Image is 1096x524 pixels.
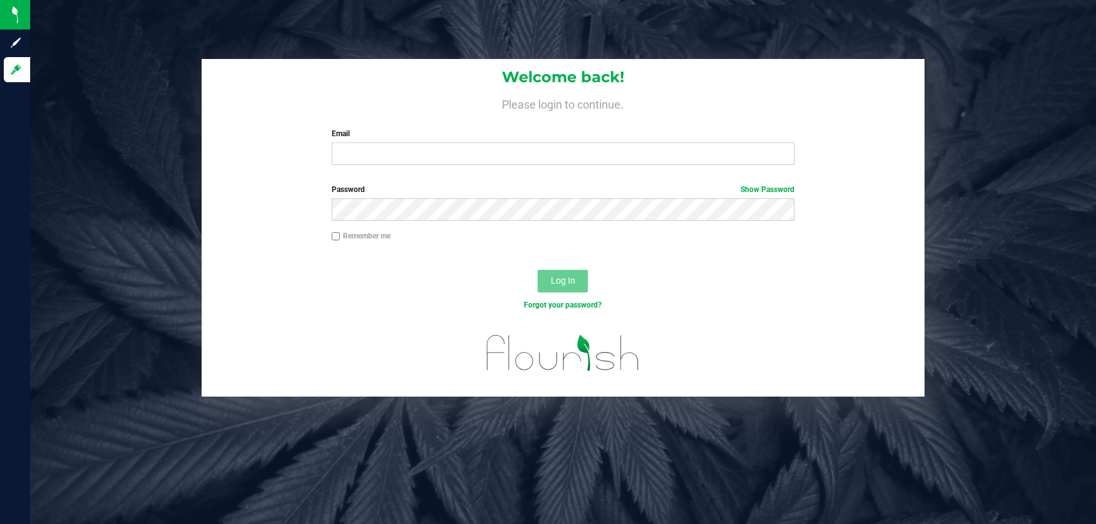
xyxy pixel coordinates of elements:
[202,69,925,85] h1: Welcome back!
[551,275,575,286] span: Log In
[524,301,602,309] a: Forgot your password?
[332,230,391,242] label: Remember me
[332,185,365,194] span: Password
[332,128,795,139] label: Email
[473,324,654,382] img: flourish_logo.svg
[741,185,795,194] a: Show Password
[9,36,22,49] inline-svg: Sign up
[538,270,588,292] button: Log In
[332,232,340,241] input: Remember me
[9,63,22,76] inline-svg: Log in
[202,95,925,110] h4: Please login to continue.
